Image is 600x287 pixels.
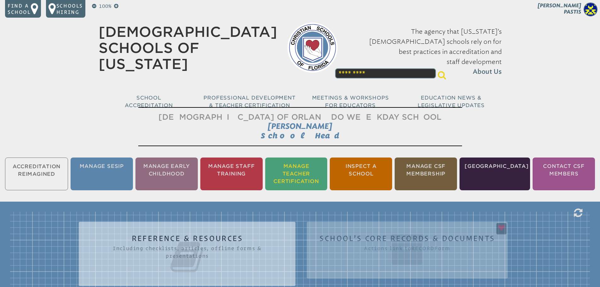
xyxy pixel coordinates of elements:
[348,26,502,77] p: The agency that [US_STATE]’s [DEMOGRAPHIC_DATA] schools rely on for best practices in accreditati...
[312,95,389,108] span: Meetings & Workshops for Educators
[200,158,263,190] li: Manage Staff Training
[473,67,502,77] span: About Us
[418,95,485,108] span: Education News & Legislative Updates
[584,3,597,16] img: e9e79ce505f7a2479535dcddb2700e17
[261,131,339,140] span: School Head
[99,24,277,72] a: [DEMOGRAPHIC_DATA] Schools of [US_STATE]
[268,122,332,131] span: [PERSON_NAME]
[203,95,295,108] span: Professional Development & Teacher Certification
[533,158,595,190] li: Contact CSF Members
[8,3,31,15] p: Find a school
[395,158,457,190] li: Manage CSF Membership
[56,3,83,15] p: Schools Hiring
[135,158,198,190] li: Manage Early Childhood
[98,3,113,10] p: 100%
[538,3,581,15] span: [PERSON_NAME] Pastis
[460,158,530,190] li: [GEOGRAPHIC_DATA]
[330,158,392,190] li: Inspect a School
[265,158,328,190] li: Manage Teacher Certification
[287,22,338,73] img: csf-logo-web-colors.png
[125,95,173,108] span: School Accreditation
[91,234,283,275] h2: Reference & Resources
[71,158,133,190] li: Manage SESIP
